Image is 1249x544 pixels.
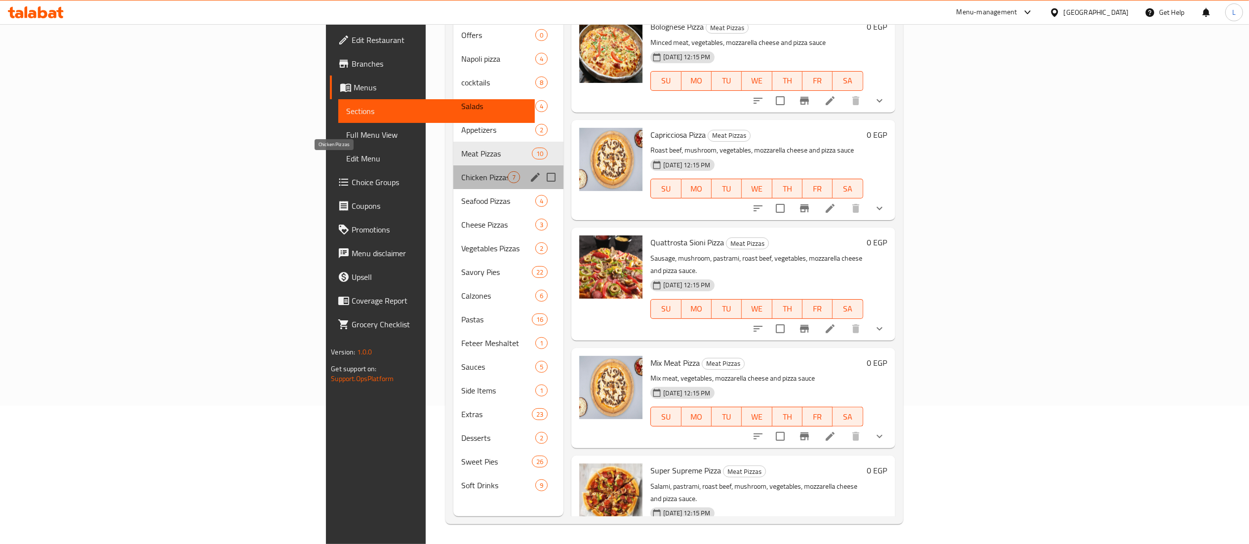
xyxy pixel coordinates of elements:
[770,198,791,219] span: Select to update
[453,71,564,94] div: cocktails8
[824,430,836,442] a: Edit menu item
[330,52,534,76] a: Branches
[659,508,714,518] span: [DATE] 12:15 PM
[650,372,863,385] p: Mix meat, vegetables, mozzarella cheese and pizza sauce
[746,410,768,424] span: WE
[742,407,772,427] button: WE
[532,410,547,419] span: 23
[536,78,547,87] span: 8
[352,247,526,259] span: Menu disclaimer
[793,425,816,448] button: Branch-specific-item
[806,410,829,424] span: FR
[806,74,829,88] span: FR
[803,407,833,427] button: FR
[716,182,738,196] span: TU
[535,124,548,136] div: items
[508,171,520,183] div: items
[655,302,677,316] span: SU
[793,196,816,220] button: Branch-specific-item
[776,410,799,424] span: TH
[655,74,677,88] span: SU
[685,302,708,316] span: MO
[650,144,863,156] p: Roast beef, mushroom, vegetables, mozzarella cheese and pizza sauce
[535,195,548,207] div: items
[793,317,816,341] button: Branch-specific-item
[461,456,532,467] span: Sweet Pies
[453,426,564,450] div: Desserts2
[532,315,547,324] span: 16
[338,123,534,147] a: Full Menu View
[833,179,863,198] button: SA
[453,47,564,71] div: Napoli pizza4
[461,148,532,159] div: Meat Pizzas
[806,302,829,316] span: FR
[867,20,887,34] h6: 0 EGP
[874,323,886,335] svg: Show Choices
[844,317,868,341] button: delete
[874,202,886,214] svg: Show Choices
[453,355,564,379] div: Sauces5
[806,182,829,196] span: FR
[723,466,766,477] div: Meat Pizzas
[772,71,803,91] button: TH
[461,171,508,183] span: Chicken Pizzas
[833,71,863,91] button: SA
[461,290,536,302] span: Calzones
[685,74,708,88] span: MO
[352,58,526,70] span: Branches
[746,89,770,113] button: sort-choices
[716,74,738,88] span: TU
[536,196,547,206] span: 4
[867,464,887,477] h6: 0 EGP
[461,385,536,396] span: Side Items
[535,242,548,254] div: items
[770,90,791,111] span: Select to update
[331,362,376,375] span: Get support on:
[532,456,548,467] div: items
[330,312,534,336] a: Grocery Checklist
[708,130,751,142] div: Meat Pizzas
[453,473,564,497] div: Soft Drinks9
[536,125,547,135] span: 2
[682,179,712,198] button: MO
[532,268,547,277] span: 22
[868,317,891,341] button: show more
[716,410,738,424] span: TU
[330,218,534,241] a: Promotions
[532,408,548,420] div: items
[824,95,836,107] a: Edit menu item
[453,19,564,501] nav: Menu sections
[746,196,770,220] button: sort-choices
[957,6,1017,18] div: Menu-management
[650,355,700,370] span: Mix Meat Pizza
[659,160,714,170] span: [DATE] 12:15 PM
[772,407,803,427] button: TH
[461,408,532,420] span: Extras
[726,237,769,249] div: Meat Pizzas
[536,339,547,348] span: 1
[535,337,548,349] div: items
[532,457,547,466] span: 26
[352,200,526,212] span: Coupons
[742,299,772,319] button: WE
[724,466,766,477] span: Meat Pizzas
[352,224,526,235] span: Promotions
[867,235,887,249] h6: 0 EGP
[712,179,742,198] button: TU
[746,317,770,341] button: sort-choices
[650,71,681,91] button: SU
[776,182,799,196] span: TH
[453,189,564,213] div: Seafood Pizzas4
[536,244,547,253] span: 2
[702,358,745,370] div: Meat Pizzas
[352,318,526,330] span: Grocery Checklist
[338,99,534,123] a: Sections
[453,331,564,355] div: Feteer Meshaltet1
[837,302,859,316] span: SA
[536,54,547,64] span: 4
[867,128,887,142] h6: 0 EGP
[742,179,772,198] button: WE
[453,165,564,189] div: Chicken Pizzas7edit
